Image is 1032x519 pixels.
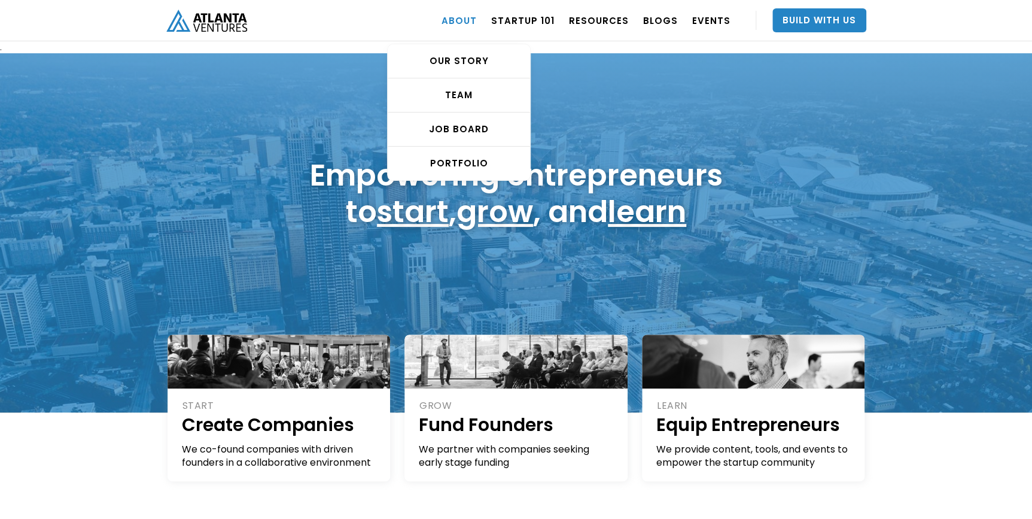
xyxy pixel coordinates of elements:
div: GROW [419,399,614,412]
div: START [182,399,378,412]
h1: Create Companies [182,412,378,437]
div: LEARN [657,399,852,412]
a: Startup 101 [491,4,555,37]
h1: Equip Entrepreneurs [656,412,852,437]
a: grow [456,190,533,233]
a: EVENTS [692,4,730,37]
div: PORTFOLIO [388,157,530,169]
a: Job Board [388,113,530,147]
div: TEAM [388,89,530,101]
h1: Fund Founders [419,412,614,437]
div: We provide content, tools, and events to empower the startup community [656,443,852,469]
div: OUR STORY [388,55,530,67]
a: GROWFund FoundersWe partner with companies seeking early stage funding [404,335,628,481]
a: Build With Us [772,8,866,32]
a: learn [608,190,686,233]
div: Job Board [388,123,530,135]
a: TEAM [388,78,530,113]
a: STARTCreate CompaniesWe co-found companies with driven founders in a collaborative environment [168,335,391,481]
div: We co-found companies with driven founders in a collaborative environment [182,443,378,469]
a: ABOUT [442,4,477,37]
a: PORTFOLIO [388,147,530,180]
a: LEARNEquip EntrepreneursWe provide content, tools, and events to empower the startup community [642,335,865,481]
a: BLOGS [643,4,678,37]
a: RESOURCES [569,4,629,37]
a: OUR STORY [388,44,530,78]
h1: Empowering entrepreneurs to , , and [310,157,723,230]
div: We partner with companies seeking early stage funding [419,443,614,469]
a: start [377,190,449,233]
